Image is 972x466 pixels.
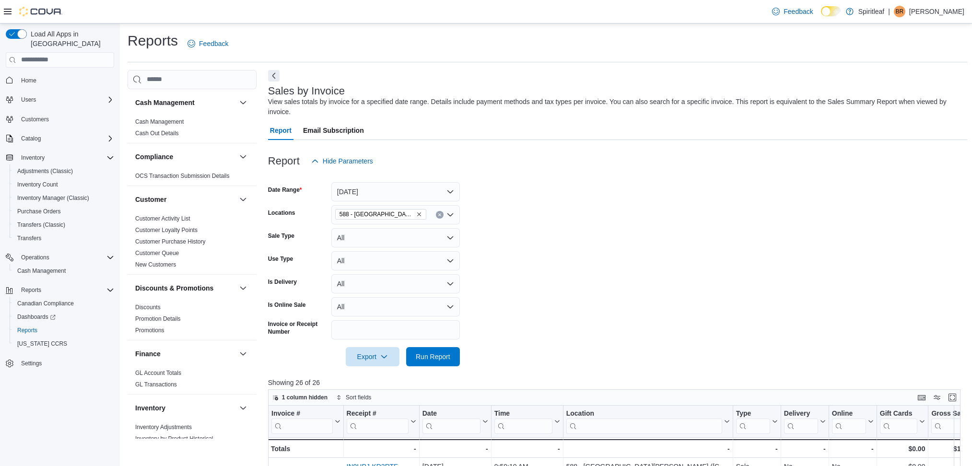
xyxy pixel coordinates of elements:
div: Receipt # URL [346,409,408,433]
div: Location [566,409,722,433]
span: Discounts [135,303,161,311]
button: Online [832,409,874,433]
button: [DATE] [331,182,460,201]
span: Email Subscription [303,121,364,140]
button: All [331,274,460,293]
button: Gift Cards [880,409,925,433]
div: - [566,443,730,454]
button: All [331,297,460,316]
button: Home [2,73,118,87]
button: Customer [135,195,235,204]
span: GL Transactions [135,381,177,388]
button: Next [268,70,280,82]
span: Inventory by Product Historical [135,435,213,443]
button: Inventory [135,403,235,413]
div: Compliance [128,170,257,186]
div: - [494,443,560,454]
a: Customer Activity List [135,215,190,222]
a: GL Account Totals [135,370,181,376]
span: Purchase Orders [13,206,114,217]
button: Remove 588 - Spiritleaf West Hunt Crossroads (Nepean) from selection in this group [416,211,422,217]
span: Washington CCRS [13,338,114,349]
div: $0.00 [880,443,925,454]
span: Transfers [13,233,114,244]
span: Inventory [17,152,114,163]
div: Invoice # [271,409,333,433]
span: Purchase Orders [17,208,61,215]
label: Sale Type [268,232,294,240]
span: Customer Activity List [135,215,190,222]
div: Totals [271,443,340,454]
span: Customer Purchase History [135,238,206,245]
button: 1 column hidden [269,392,331,403]
span: Promotion Details [135,315,181,323]
p: Showing 26 of 26 [268,378,967,387]
a: Customers [17,114,53,125]
span: 588 - Spiritleaf West Hunt Crossroads (Nepean) [335,209,426,220]
span: Customer Queue [135,249,179,257]
span: New Customers [135,261,176,268]
button: Users [2,93,118,106]
span: Home [21,77,36,84]
span: Customer Loyalty Points [135,226,198,234]
label: Date Range [268,186,302,194]
button: Export [346,347,399,366]
button: Type [736,409,778,433]
button: Discounts & Promotions [237,282,249,294]
a: Home [17,75,40,86]
button: Inventory [2,151,118,164]
span: Customers [17,113,114,125]
span: Dark Mode [821,16,821,17]
span: Feedback [199,39,228,48]
a: New Customers [135,261,176,268]
span: Dashboards [13,311,114,323]
span: Promotions [135,326,164,334]
button: Inventory [237,402,249,414]
button: Finance [135,349,235,359]
span: Run Report [416,352,450,361]
button: Invoice # [271,409,340,433]
span: Dashboards [17,313,56,321]
span: Reports [21,286,41,294]
div: Time [494,409,552,418]
button: Canadian Compliance [10,297,118,310]
span: Feedback [784,7,813,16]
p: | [888,6,890,17]
span: GL Account Totals [135,369,181,377]
p: [PERSON_NAME] [909,6,964,17]
button: Date [422,409,488,433]
span: BR [896,6,904,17]
button: Sort fields [332,392,375,403]
button: Compliance [237,151,249,163]
h3: Inventory [135,403,165,413]
button: Reports [10,324,118,337]
button: Delivery [784,409,826,433]
span: OCS Transaction Submission Details [135,172,230,180]
h3: Cash Management [135,98,195,107]
div: Brian R [894,6,905,17]
button: Display options [931,392,943,403]
span: Home [17,74,114,86]
img: Cova [19,7,62,16]
label: Locations [268,209,295,217]
button: Adjustments (Classic) [10,164,118,178]
h3: Finance [135,349,161,359]
span: Inventory [21,154,45,162]
div: - [784,443,826,454]
span: Sort fields [346,394,371,401]
button: Purchase Orders [10,205,118,218]
a: Inventory Manager (Classic) [13,192,93,204]
span: Customers [21,116,49,123]
button: Inventory Manager (Classic) [10,191,118,205]
button: Run Report [406,347,460,366]
a: Cash Management [13,265,70,277]
span: Report [270,121,292,140]
div: Delivery [784,409,818,418]
button: Cash Management [10,264,118,278]
h3: Report [268,155,300,167]
h1: Reports [128,31,178,50]
div: Cash Management [128,116,257,143]
label: Is Delivery [268,278,297,286]
button: Catalog [2,132,118,145]
button: Time [494,409,560,433]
